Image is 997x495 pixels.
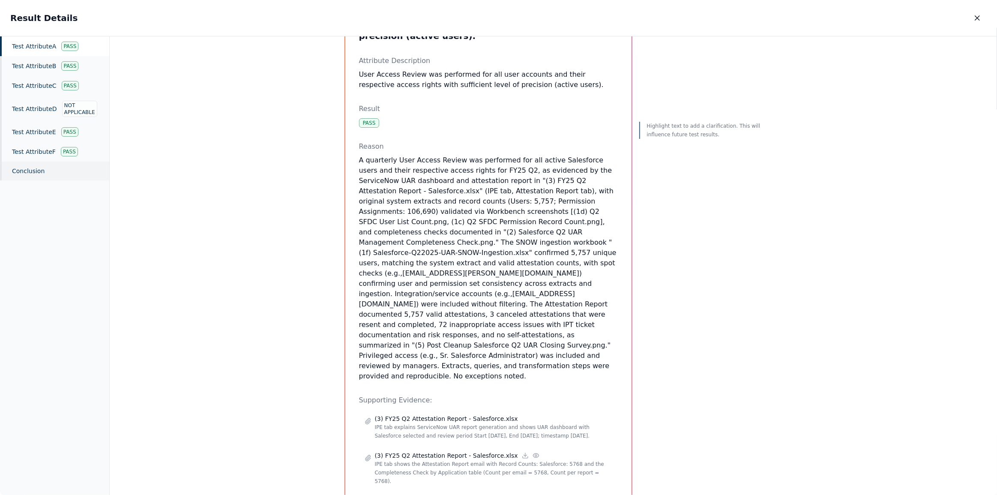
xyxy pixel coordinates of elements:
[62,81,79,90] div: Pass
[375,451,518,460] p: (3) FY25 Q2 Attestation Report - Salesforce.xlsx
[402,269,579,277] a: [EMAIL_ADDRESS][PERSON_NAME][DOMAIN_NAME]
[521,452,529,459] a: Download file
[359,69,618,90] p: User Access Review was performed for all user accounts and their respective access rights with su...
[61,147,78,156] div: Pass
[359,141,618,152] p: Reason
[375,423,612,440] p: IPE tab explains ServiceNow UAR report generation and shows UAR dashboard with Salesforce selecte...
[359,290,575,308] a: [EMAIL_ADDRESS][DOMAIN_NAME]
[359,118,380,128] div: Pass
[375,460,612,486] p: IPE tab shows the Attestation Report email with Record Counts: Salesforce: 5768 and the Completen...
[62,101,97,117] div: Not Applicable
[359,395,618,405] p: Supporting Evidence:
[61,61,78,71] div: Pass
[375,414,518,423] p: (3) FY25 Q2 Attestation Report - Salesforce.xlsx
[10,12,78,24] h2: Result Details
[359,56,618,66] p: Attribute Description
[61,127,78,137] div: Pass
[61,42,78,51] div: Pass
[647,122,763,139] p: Highlight text to add a clarification. This will influence future test results.
[359,104,618,114] p: Result
[359,155,618,381] p: A quarterly User Access Review was performed for all active Salesforce users and their respective...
